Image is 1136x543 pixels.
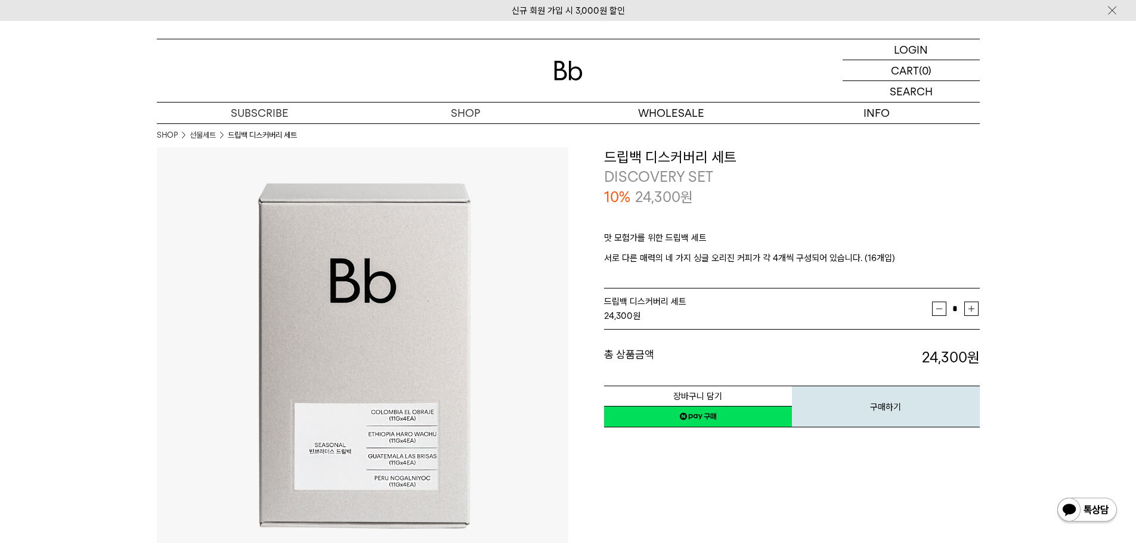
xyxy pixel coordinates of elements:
[604,347,792,368] dt: 총 상품금액
[568,103,774,123] p: WHOLESALE
[932,302,946,316] button: 감소
[604,406,792,427] a: 새창
[891,60,919,80] p: CART
[554,61,583,80] img: 로고
[604,296,686,307] span: 드립백 디스커버리 세트
[792,386,980,427] button: 구매하기
[635,187,693,207] p: 24,300
[604,231,980,251] p: 맛 모험가를 위한 드립백 세트
[604,311,633,321] strong: 24,300
[157,129,178,141] a: SHOP
[604,386,792,407] button: 장바구니 담기
[157,103,363,123] a: SUBSCRIBE
[604,167,980,187] p: DISCOVERY SET
[964,302,979,316] button: 증가
[604,147,980,167] h3: 드립백 디스커버리 세트
[922,349,980,366] strong: 24,300
[774,103,980,123] p: INFO
[604,251,980,265] p: 서로 다른 매력의 네 가지 싱글 오리진 커피가 각 4개씩 구성되어 있습니다. (16개입)
[843,60,980,81] a: CART (0)
[680,188,693,206] span: 원
[919,60,931,80] p: (0)
[1056,497,1118,525] img: 카카오톡 채널 1:1 채팅 버튼
[512,5,625,16] a: 신규 회원 가입 시 3,000원 할인
[363,103,568,123] a: SHOP
[190,129,216,141] a: 선물세트
[604,309,932,323] div: 원
[604,187,630,207] p: 10%
[228,129,297,141] li: 드립백 디스커버리 세트
[890,81,933,102] p: SEARCH
[967,349,980,366] b: 원
[894,39,928,60] p: LOGIN
[843,39,980,60] a: LOGIN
